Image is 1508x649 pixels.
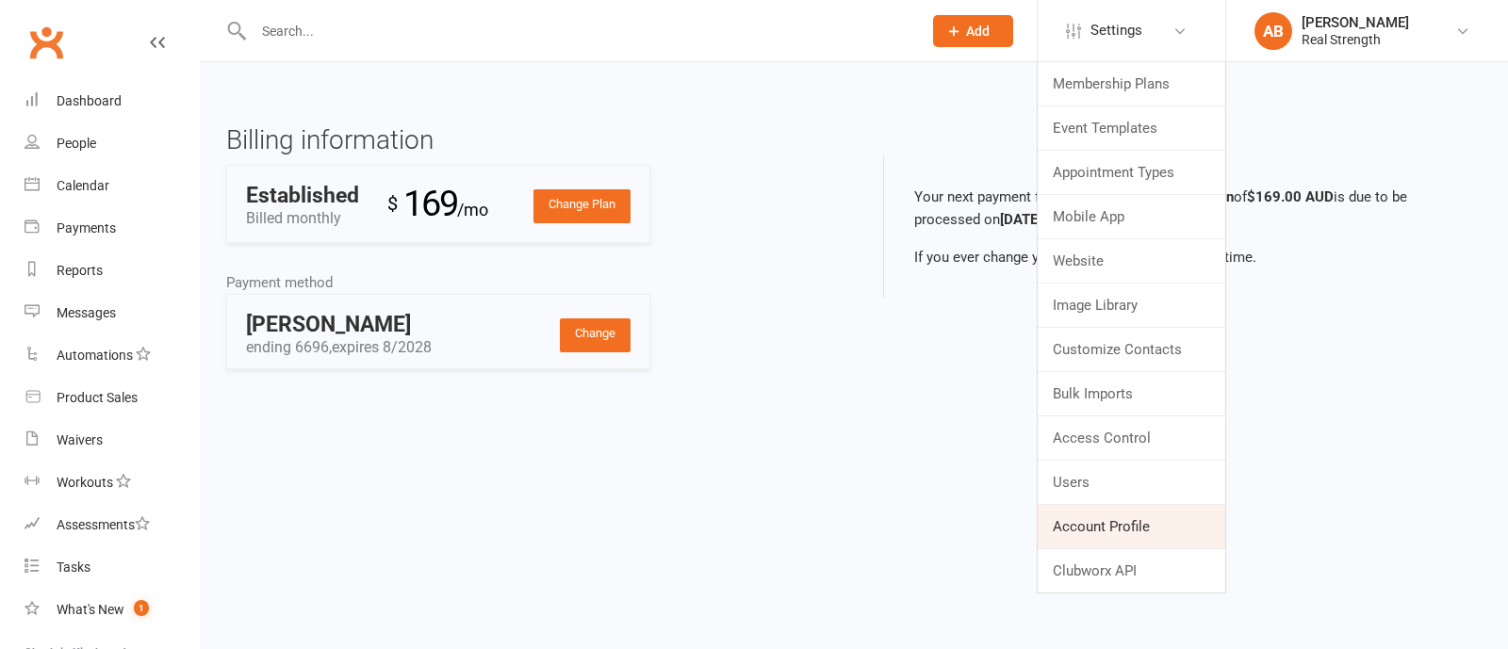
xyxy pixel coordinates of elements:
b: [DATE] [1000,211,1041,228]
a: Calendar [25,165,199,207]
a: Membership Plans [1038,62,1225,105]
a: Waivers [25,419,199,462]
a: Appointment Types [1038,151,1225,194]
a: Customize Contacts [1038,328,1225,371]
a: Clubworx API [1038,549,1225,592]
a: What's New1 [25,589,199,631]
div: AB [1254,12,1292,50]
h3: Billing information [226,126,840,155]
span: ending 6696, [246,338,432,356]
div: Payment method [226,271,840,294]
span: 1 [134,600,149,616]
p: Your next payment for the monthly of is due to be processed on . [914,186,1451,231]
div: 169 [387,175,488,233]
div: [PERSON_NAME] [246,314,602,335]
div: Tasks [57,560,90,575]
div: [PERSON_NAME] [1302,14,1409,31]
div: Reports [57,263,103,278]
div: Product Sales [57,390,138,405]
a: Assessments [25,504,199,546]
p: If you ever change your mind, you can cancel any time. [914,246,1451,268]
a: Users [1038,461,1225,504]
div: Messages [57,305,116,320]
a: Bulk Imports [1038,372,1225,415]
button: Add [933,15,1013,47]
a: Change Plan [533,189,631,223]
div: Dashboard [57,93,122,108]
div: Automations [57,348,133,363]
a: Dashboard [25,80,199,122]
a: Change [560,318,631,352]
div: Billed monthly [246,185,387,231]
div: Established [246,185,359,206]
span: Settings [1090,9,1142,52]
span: /mo [457,200,488,219]
b: $169.00 AUD [1247,188,1334,205]
a: Workouts [25,462,199,504]
span: Add [966,24,990,39]
a: Access Control [1038,416,1225,460]
a: Clubworx [23,19,70,66]
a: Website [1038,239,1225,283]
a: Event Templates [1038,106,1225,150]
div: Real Strength [1302,31,1409,48]
a: Image Library [1038,284,1225,327]
a: Tasks [25,546,199,589]
div: Payments [57,220,116,235]
a: Payments [25,207,199,250]
div: Calendar [57,178,109,193]
div: Waivers [57,432,103,447]
span: expires 8/2028 [332,338,432,356]
a: Product Sales [25,377,199,419]
a: Mobile App [1038,195,1225,238]
a: Messages [25,292,199,334]
div: People [57,136,96,151]
input: Search... [248,18,909,44]
a: Account Profile [1038,505,1225,548]
sup: $ [387,192,396,215]
div: Workouts [57,475,113,490]
a: Automations [25,334,199,377]
a: Reports [25,250,199,292]
div: Assessments [57,517,150,532]
a: People [25,122,199,165]
div: What's New [57,602,124,617]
